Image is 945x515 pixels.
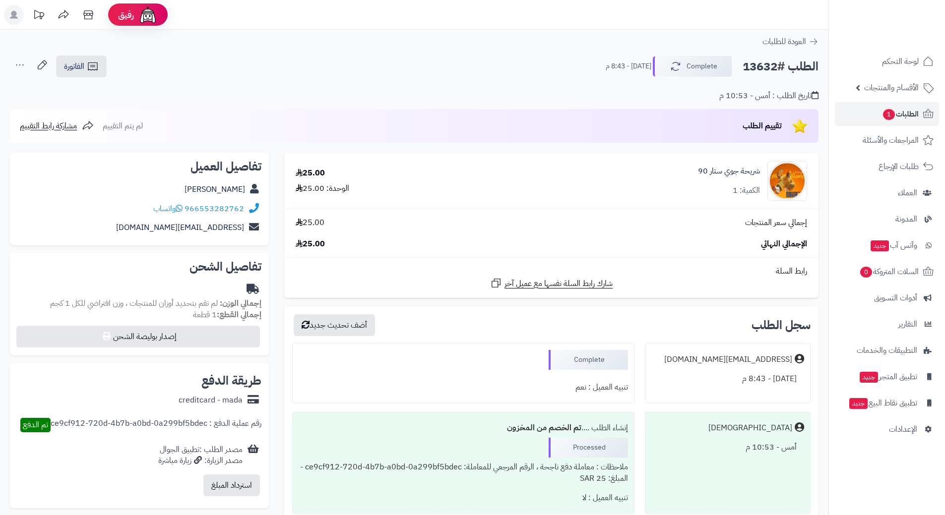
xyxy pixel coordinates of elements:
strong: إجمالي الوزن: [220,297,261,309]
div: تنبيه العميل : نعم [299,378,628,397]
div: الوحدة: 25.00 [296,183,349,194]
span: الإجمالي النهائي [761,238,807,250]
span: أدوات التسويق [874,291,917,305]
a: شريحة جوي ستار 90 [698,166,760,177]
span: لم تقم بتحديد أوزان للمنتجات ، وزن افتراضي للكل 1 كجم [50,297,218,309]
div: مصدر الزيارة: زيارة مباشرة [158,455,243,466]
a: مشاركة رابط التقييم [20,120,94,132]
span: لم يتم التقييم [103,120,143,132]
a: تطبيق المتجرجديد [835,365,939,389]
h2: الطلب #13632 [743,57,819,77]
a: وآتس آبجديد [835,233,939,257]
span: المدونة [895,212,917,226]
a: العودة للطلبات [762,36,819,48]
a: الطلبات1 [835,102,939,126]
a: واتساب [153,203,183,215]
div: [DEMOGRAPHIC_DATA] [708,422,792,434]
span: وآتس آب [870,238,917,252]
span: 0 [860,267,872,278]
small: [DATE] - 8:43 م [606,61,651,71]
a: المراجعات والأسئلة [835,128,939,152]
div: Processed [549,438,628,458]
a: التطبيقات والخدمات [835,339,939,362]
span: تطبيق نقاط البيع [848,396,917,410]
a: [PERSON_NAME] [185,183,245,195]
div: تنبيه العميل : لا [299,488,628,508]
strong: إجمالي القطع: [217,309,261,321]
a: طلبات الإرجاع [835,155,939,178]
a: تطبيق نقاط البيعجديد [835,391,939,415]
span: التقارير [898,317,917,331]
a: الفاتورة [56,56,107,77]
a: 966553282762 [185,203,244,215]
a: العملاء [835,181,939,205]
span: المراجعات والأسئلة [863,133,919,147]
h3: سجل الطلب [752,319,811,331]
img: 1752588278-90-90x90.jpg [768,161,807,201]
div: تاريخ الطلب : أمس - 10:53 م [719,90,819,102]
span: تطبيق المتجر [859,370,917,384]
img: logo-2.png [878,28,936,49]
span: الأقسام والمنتجات [864,81,919,95]
div: [EMAIL_ADDRESS][DOMAIN_NAME] [664,354,792,365]
button: Complete [653,56,732,77]
span: لوحة التحكم [882,55,919,68]
h2: طريقة الدفع [201,375,261,387]
div: الكمية: 1 [733,185,760,196]
a: المدونة [835,207,939,231]
span: 1 [883,109,895,120]
a: تحديثات المنصة [26,5,51,27]
span: 25.00 [296,217,324,229]
span: السلات المتروكة [859,265,919,279]
span: شارك رابط السلة نفسها مع عميل آخر [504,278,613,289]
a: التقارير [835,312,939,336]
button: أضف تحديث جديد [294,314,375,336]
a: لوحة التحكم [835,50,939,73]
span: الطلبات [882,107,919,121]
small: 1 قطعة [193,309,261,321]
button: إصدار بوليصة الشحن [16,326,260,347]
div: مصدر الطلب :تطبيق الجوال [158,444,243,467]
div: [DATE] - 8:43 م [651,369,804,389]
a: [EMAIL_ADDRESS][DOMAIN_NAME] [116,222,244,233]
button: استرداد المبلغ [203,474,260,496]
div: Complete [549,350,628,370]
b: تم الخصم من المخزون [507,422,581,434]
div: ملاحظات : معاملة دفع ناجحة ، الرقم المرجعي للمعاملة: ce9cf912-720d-4b7b-a0bd-0a299bf5bdec - المبل... [299,458,628,488]
a: أدوات التسويق [835,286,939,310]
div: 25.00 [296,168,325,179]
span: طلبات الإرجاع [879,160,919,173]
img: ai-face.png [138,5,158,25]
div: رقم عملية الدفع : ce9cf912-720d-4b7b-a0bd-0a299bf5bdec [51,418,261,432]
span: جديد [849,398,868,409]
div: creditcard - mada [179,395,243,406]
span: 25.00 [296,238,325,250]
a: الإعدادات [835,417,939,441]
a: السلات المتروكة0 [835,260,939,284]
span: الإعدادات [889,422,917,436]
span: مشاركة رابط التقييم [20,120,77,132]
span: جديد [860,372,878,383]
span: رفيق [118,9,134,21]
span: العودة للطلبات [762,36,806,48]
div: رابط السلة [288,266,815,277]
div: أمس - 10:53 م [651,438,804,457]
a: شارك رابط السلة نفسها مع عميل آخر [490,277,613,289]
span: العملاء [898,186,917,200]
span: التطبيقات والخدمات [857,343,917,357]
span: جديد [871,240,889,251]
span: الفاتورة [64,60,84,72]
h2: تفاصيل الشحن [18,261,261,273]
div: إنشاء الطلب .... [299,418,628,438]
span: تقييم الطلب [743,120,782,132]
h2: تفاصيل العميل [18,161,261,172]
span: تم الدفع [23,419,48,431]
span: إجمالي سعر المنتجات [745,217,807,229]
